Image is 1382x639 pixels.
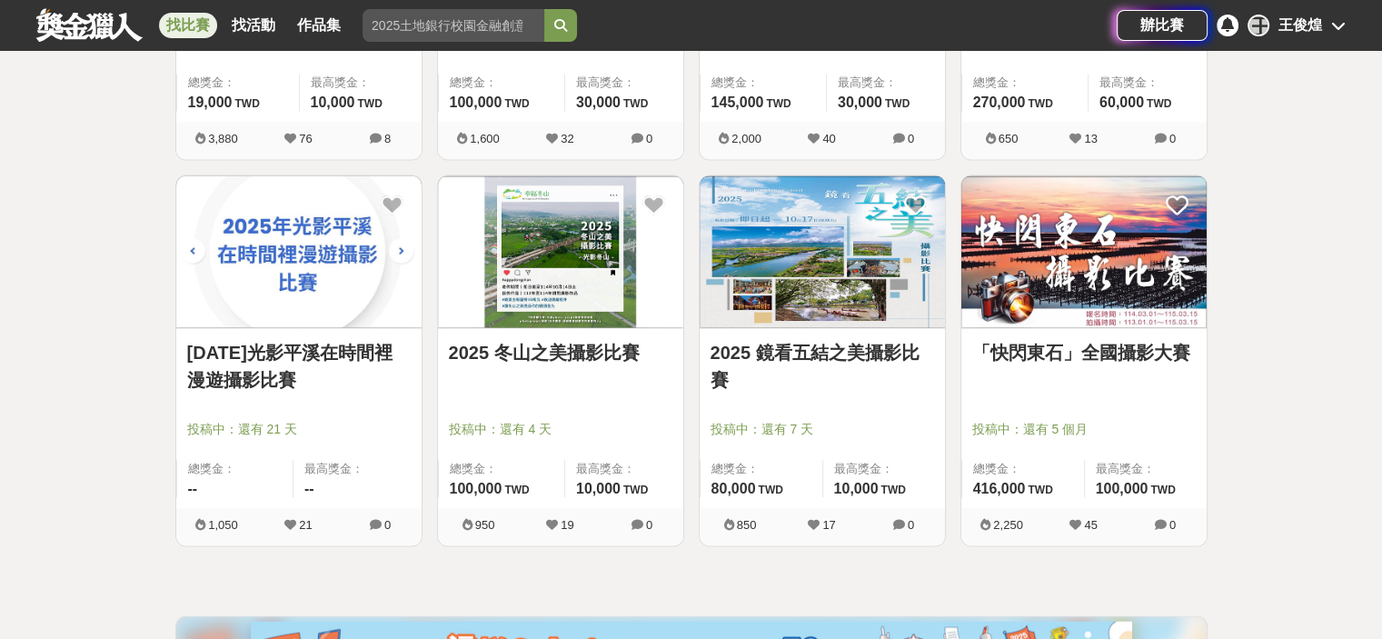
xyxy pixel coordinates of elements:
[766,97,790,110] span: TWD
[711,420,934,439] span: 投稿中：還有 7 天
[1147,97,1171,110] span: TWD
[304,481,314,496] span: --
[234,97,259,110] span: TWD
[208,518,238,532] span: 1,050
[1099,74,1196,92] span: 最高獎金：
[311,74,411,92] span: 最高獎金：
[450,460,553,478] span: 總獎金：
[700,175,945,327] img: Cover Image
[357,97,382,110] span: TWD
[838,74,934,92] span: 最高獎金：
[188,460,283,478] span: 總獎金：
[450,95,502,110] span: 100,000
[188,481,198,496] span: --
[1278,15,1322,36] div: 王俊煌
[999,132,1019,145] span: 650
[908,518,914,532] span: 0
[438,175,683,327] img: Cover Image
[838,95,882,110] span: 30,000
[1150,484,1175,496] span: TWD
[1096,481,1148,496] span: 100,000
[973,95,1026,110] span: 270,000
[576,95,621,110] span: 30,000
[1099,95,1144,110] span: 60,000
[576,481,621,496] span: 10,000
[973,460,1073,478] span: 總獎金：
[299,132,312,145] span: 76
[311,95,355,110] span: 10,000
[304,460,411,478] span: 最高獎金：
[187,339,411,394] a: [DATE]光影平溪在時間裡漫遊攝影比賽
[1028,484,1052,496] span: TWD
[822,132,835,145] span: 40
[834,481,879,496] span: 10,000
[475,518,495,532] span: 950
[993,518,1023,532] span: 2,250
[1084,132,1097,145] span: 13
[1248,15,1269,36] div: 王
[188,74,288,92] span: 總獎金：
[758,484,782,496] span: TWD
[450,481,502,496] span: 100,000
[834,460,934,478] span: 最高獎金：
[176,175,422,328] a: Cover Image
[623,484,648,496] span: TWD
[711,460,811,478] span: 總獎金：
[972,339,1196,366] a: 「快閃東石」全國攝影大賽
[1096,460,1196,478] span: 最高獎金：
[1028,97,1052,110] span: TWD
[1169,132,1176,145] span: 0
[961,175,1207,328] a: Cover Image
[961,175,1207,327] img: Cover Image
[561,518,573,532] span: 19
[711,74,815,92] span: 總獎金：
[973,74,1077,92] span: 總獎金：
[731,132,761,145] span: 2,000
[646,132,652,145] span: 0
[1117,10,1208,41] a: 辦比賽
[449,420,672,439] span: 投稿中：還有 4 天
[908,132,914,145] span: 0
[504,97,529,110] span: TWD
[450,74,553,92] span: 總獎金：
[885,97,910,110] span: TWD
[646,518,652,532] span: 0
[576,460,672,478] span: 最高獎金：
[449,339,672,366] a: 2025 冬山之美攝影比賽
[880,484,905,496] span: TWD
[700,175,945,328] a: Cover Image
[1169,518,1176,532] span: 0
[188,95,233,110] span: 19,000
[363,9,544,42] input: 2025土地銀行校園金融創意挑戰賽：從你出發 開啟智慧金融新頁
[561,132,573,145] span: 32
[384,132,391,145] span: 8
[822,518,835,532] span: 17
[208,132,238,145] span: 3,880
[711,339,934,394] a: 2025 鏡看五結之美攝影比賽
[711,481,756,496] span: 80,000
[623,97,648,110] span: TWD
[299,518,312,532] span: 21
[224,13,283,38] a: 找活動
[470,132,500,145] span: 1,600
[1084,518,1097,532] span: 45
[176,175,422,327] img: Cover Image
[438,175,683,328] a: Cover Image
[504,484,529,496] span: TWD
[972,420,1196,439] span: 投稿中：還有 5 個月
[576,74,672,92] span: 最高獎金：
[711,95,764,110] span: 145,000
[159,13,217,38] a: 找比賽
[737,518,757,532] span: 850
[384,518,391,532] span: 0
[290,13,348,38] a: 作品集
[187,420,411,439] span: 投稿中：還有 21 天
[973,481,1026,496] span: 416,000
